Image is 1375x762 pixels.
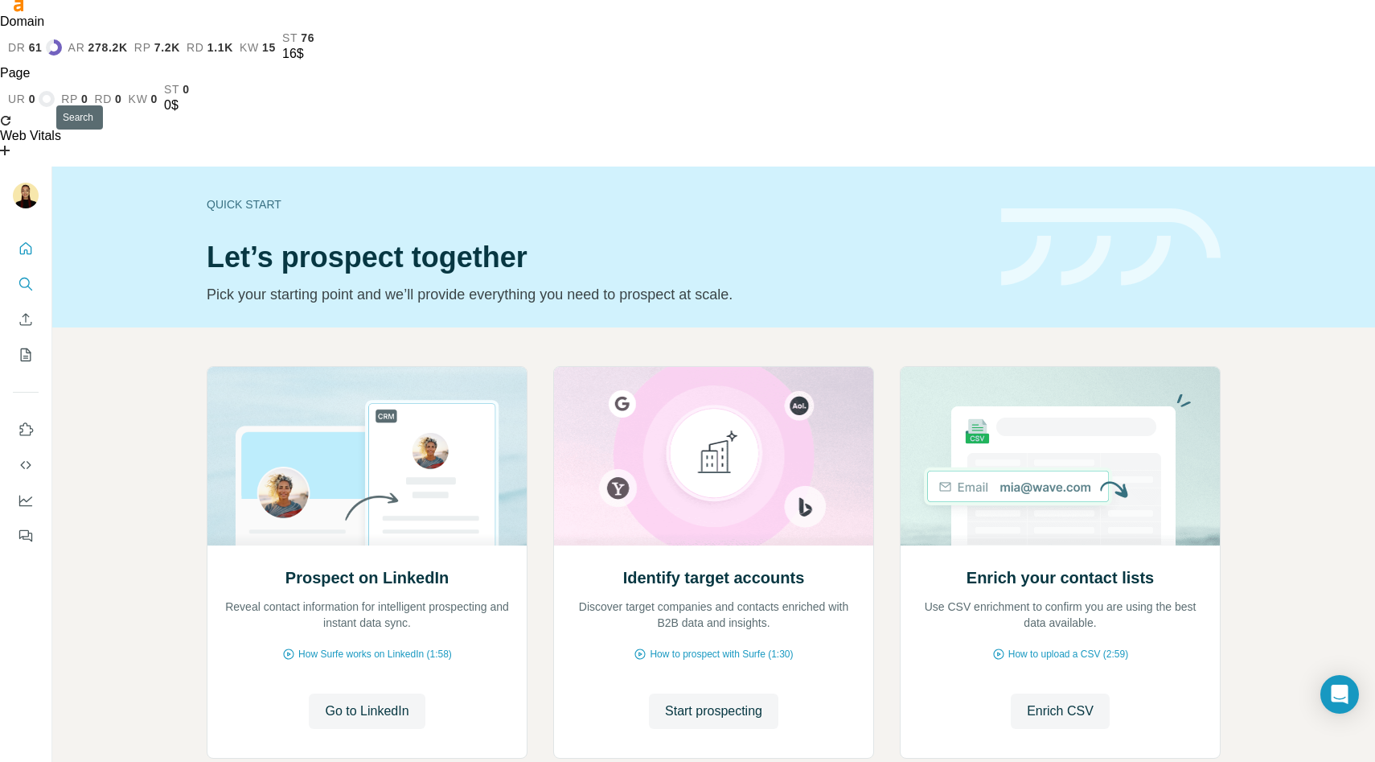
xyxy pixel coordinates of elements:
button: Start prospecting [649,694,778,729]
span: kw [129,93,148,105]
div: 0$ [164,96,190,115]
h2: Identify target accounts [623,566,805,589]
a: rp0 [61,93,88,105]
p: Discover target companies and contacts enriched with B2B data and insights. [570,599,857,631]
span: 76 [301,31,314,44]
span: How Surfe works on LinkedIn (1:58) [298,647,452,661]
button: Go to LinkedIn [309,694,425,729]
img: Avatar [13,183,39,208]
a: st76 [282,31,314,44]
a: rd0 [94,93,121,105]
button: My lists [13,340,39,369]
span: How to upload a CSV (2:59) [1008,647,1128,661]
div: 16$ [282,44,314,64]
span: How to prospect with Surfe (1:30) [650,647,793,661]
p: Reveal contact information for intelligent prospecting and instant data sync. [224,599,511,631]
span: 0 [115,93,122,105]
span: rd [94,93,112,105]
div: Open Intercom Messenger [1320,675,1359,714]
a: rd1.1K [187,41,233,54]
button: Dashboard [13,486,39,515]
button: Use Surfe on LinkedIn [13,415,39,444]
span: 61 [29,41,43,54]
span: 0 [151,93,158,105]
span: ur [8,93,26,105]
h2: Prospect on LinkedIn [285,566,449,589]
img: banner [1001,208,1221,286]
span: 0 [81,93,88,105]
span: 278.2K [88,41,127,54]
img: Enrich your contact lists [900,367,1221,546]
a: ur0 [8,91,55,107]
h1: Let’s prospect together [207,241,982,274]
span: Start prospecting [665,702,762,721]
button: Enrich CSV [13,305,39,334]
a: st0 [164,83,190,96]
a: kw0 [129,93,158,105]
span: 15 [262,41,276,54]
button: Quick start [13,234,39,263]
span: 0 [183,83,190,96]
span: rp [61,93,78,105]
span: 0 [29,93,36,105]
button: Feedback [13,521,39,550]
div: Quick start [207,196,982,212]
p: Use CSV enrichment to confirm you are using the best data available. [917,599,1204,631]
span: st [164,83,179,96]
button: Search [13,270,39,299]
button: Enrich CSV [1011,694,1110,729]
span: Enrich CSV [1027,702,1094,721]
span: kw [240,41,259,54]
span: ar [68,41,85,54]
span: rd [187,41,204,54]
a: rp7.2K [134,41,180,54]
span: rp [134,41,151,54]
a: kw15 [240,41,276,54]
img: Prospect on LinkedIn [207,367,527,546]
a: ar278.2K [68,41,128,54]
span: 1.1K [207,41,233,54]
span: 7.2K [154,41,180,54]
a: dr61 [8,39,62,56]
h2: Enrich your contact lists [967,566,1154,589]
span: Go to LinkedIn [325,702,408,721]
span: st [282,31,298,44]
img: Identify target accounts [553,367,874,546]
p: Pick your starting point and we’ll provide everything you need to prospect at scale. [207,283,982,306]
button: Use Surfe API [13,451,39,480]
span: dr [8,41,26,54]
